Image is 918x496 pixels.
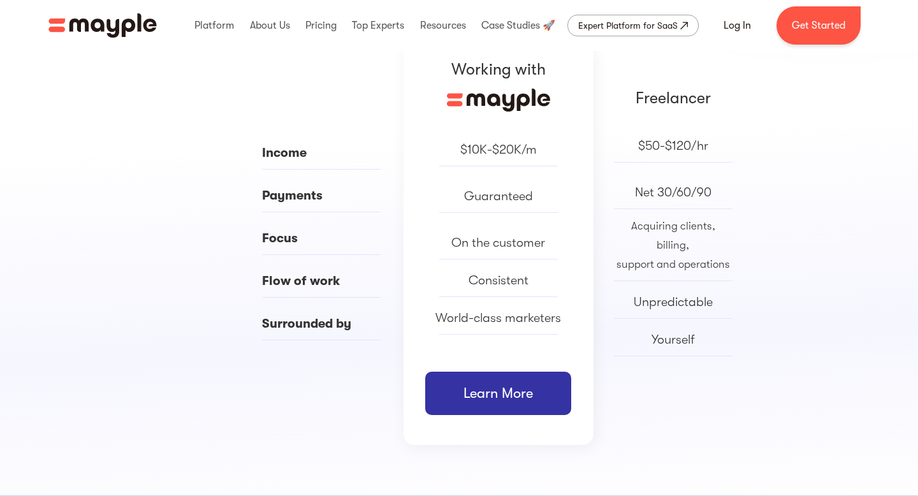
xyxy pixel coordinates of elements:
a: Learn More [425,372,571,415]
div: Focus [262,229,381,248]
a: Get Started [776,6,861,45]
div: Flow of work [262,272,381,291]
div: Pricing [302,5,340,46]
div: Net 30/60/90 [635,183,711,202]
div: Resources [417,5,469,46]
div: $50-$120/hr [638,136,708,156]
div: Platform [191,5,237,46]
img: Mayple logo [48,13,157,38]
div: About Us [247,5,293,46]
div: On the customer [451,233,545,252]
div: World-class marketers [435,309,561,328]
div: Unpredictable [634,293,713,312]
div: Acquiring clients, billing, support and operations [614,217,732,274]
a: Expert Platform for SaaS [567,15,699,36]
a: home [48,13,157,38]
div: Income [262,143,381,163]
div: Freelancer [636,89,711,108]
div: $10K-$20K/m [460,140,537,159]
div: Yourself [652,330,695,349]
img: Mayple logo [447,89,550,112]
div: Consistent [469,271,528,290]
div: Top Experts [349,5,407,46]
div: Expert Platform for SaaS [578,18,678,33]
div: Payments [262,186,381,205]
div: Guaranteed [464,187,533,206]
iframe: Chat Widget [688,348,918,496]
a: Log In [708,10,766,41]
div: Surrounded by [262,314,381,333]
div: Working with [451,60,546,79]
